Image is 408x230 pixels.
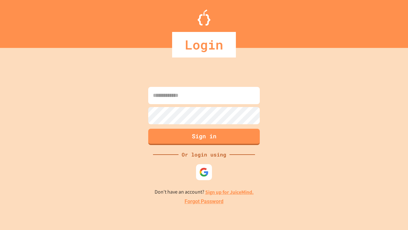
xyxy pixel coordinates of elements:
[172,32,236,57] div: Login
[148,129,260,145] button: Sign in
[198,10,210,26] img: Logo.svg
[185,198,223,205] a: Forgot Password
[355,177,402,204] iframe: chat widget
[155,188,254,196] p: Don't have an account?
[205,189,254,195] a: Sign up for JuiceMind.
[381,204,402,224] iframe: chat widget
[178,151,229,158] div: Or login using
[199,167,209,177] img: google-icon.svg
